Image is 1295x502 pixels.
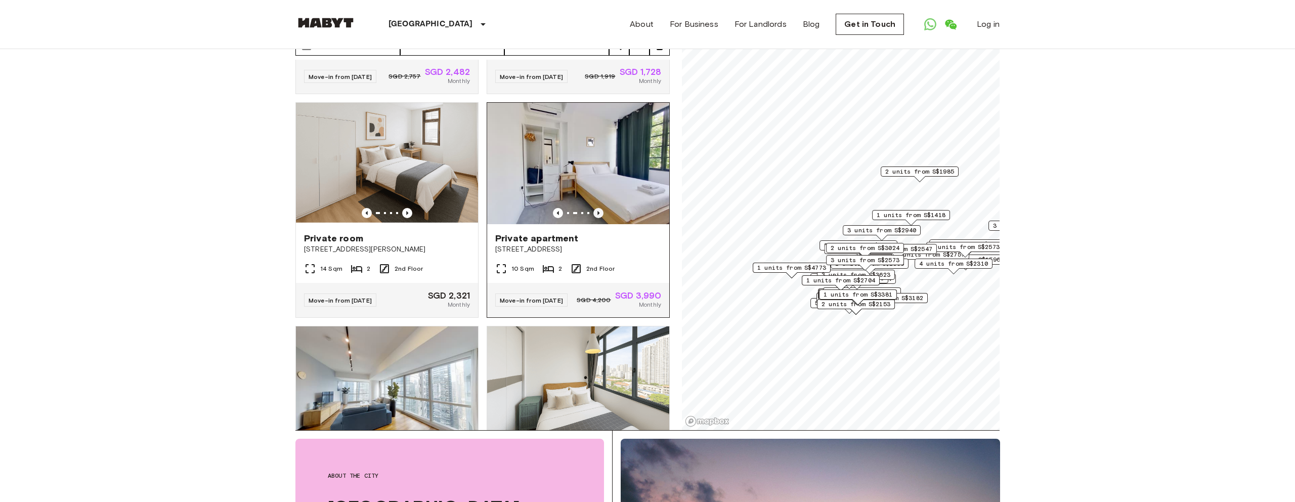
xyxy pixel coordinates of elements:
[577,296,611,305] span: SGD 4,200
[843,225,921,241] div: Map marker
[831,259,909,274] div: Map marker
[500,297,563,304] span: Move-in from [DATE]
[553,208,563,218] button: Previous image
[487,102,670,318] a: Previous imagePrevious imagePrivate apartment[STREET_ADDRESS]10 Sqm22nd FloorMove-in from [DATE]S...
[388,72,420,81] span: SGD 2,757
[822,270,890,279] span: 3 units from S$3623
[818,290,896,306] div: Map marker
[367,264,370,273] span: 2
[428,291,470,300] span: SGD 2,321
[402,208,412,218] button: Previous image
[877,211,945,220] span: 1 units from S$1418
[448,300,470,309] span: Monthly
[993,221,1062,230] span: 3 units from S$2036
[735,18,787,30] a: For Landlords
[816,292,894,308] div: Map marker
[817,270,895,285] div: Map marker
[304,244,470,255] span: [STREET_ADDRESS][PERSON_NAME]
[831,243,899,253] span: 2 units from S$3024
[818,289,896,305] div: Map marker
[988,221,1066,236] div: Map marker
[920,14,940,34] a: Open WhatsApp
[558,264,562,273] span: 2
[448,76,470,86] span: Monthly
[831,256,899,265] span: 3 units from S$2573
[295,18,356,28] img: Habyt
[819,240,897,256] div: Map marker
[328,471,572,480] span: About the city
[309,73,372,80] span: Move-in from [DATE]
[881,166,959,182] div: Map marker
[926,242,1004,258] div: Map marker
[819,289,897,305] div: Map marker
[824,241,893,250] span: 3 units from S$1985
[388,18,473,30] p: [GEOGRAPHIC_DATA]
[817,299,895,315] div: Map marker
[487,103,669,224] img: Marketing picture of unit SG-01-054-006-01
[847,226,916,235] span: 3 units from S$2940
[511,264,534,273] span: 10 Sqm
[931,242,1000,252] span: 1 units from S$2573
[977,18,1000,30] a: Log in
[586,264,615,273] span: 2nd Floor
[815,299,884,308] span: 5 units from S$1680
[826,243,904,259] div: Map marker
[864,244,932,254] span: 1 units from S$2547
[850,293,928,309] div: Map marker
[670,18,718,30] a: For Business
[639,76,661,86] span: Monthly
[803,18,820,30] a: Blog
[585,72,615,81] span: SGD 1,919
[806,276,875,285] span: 1 units from S$2704
[872,210,950,226] div: Map marker
[824,290,892,299] span: 1 units from S$3381
[630,18,654,30] a: About
[753,263,831,278] div: Map marker
[296,326,478,448] img: Marketing picture of unit SG-01-072-003-04
[425,67,470,76] span: SGD 2,482
[295,102,479,318] a: Marketing picture of unit SG-01-001-010-02Previous imagePrevious imagePrivate room[STREET_ADDRESS...
[929,239,1007,255] div: Map marker
[757,263,826,272] span: 1 units from S$4773
[826,255,904,271] div: Map marker
[620,67,661,76] span: SGD 1,728
[615,291,661,300] span: SGD 3,990
[824,244,905,260] div: Map marker
[823,287,901,303] div: Map marker
[500,73,563,80] span: Move-in from [DATE]
[362,208,372,218] button: Previous image
[885,167,954,176] span: 2 units from S$1985
[934,240,1003,249] span: 3 units from S$1480
[802,275,880,291] div: Map marker
[818,274,896,289] div: Map marker
[639,300,661,309] span: Monthly
[810,298,888,314] div: Map marker
[304,232,363,244] span: Private room
[495,232,579,244] span: Private apartment
[395,264,423,273] span: 2nd Floor
[836,14,904,35] a: Get in Touch
[309,297,372,304] span: Move-in from [DATE]
[828,288,896,297] span: 5 units from S$1838
[859,244,937,260] div: Map marker
[296,103,478,224] img: Marketing picture of unit SG-01-001-010-02
[495,244,661,255] span: [STREET_ADDRESS]
[685,415,729,427] a: Mapbox logo
[854,294,923,303] span: 1 units from S$3182
[915,259,992,274] div: Map marker
[487,326,669,448] img: Marketing picture of unit SG-01-116-001-02
[320,264,342,273] span: 14 Sqm
[919,259,988,268] span: 4 units from S$2310
[593,208,603,218] button: Previous image
[940,14,961,34] a: Open WeChat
